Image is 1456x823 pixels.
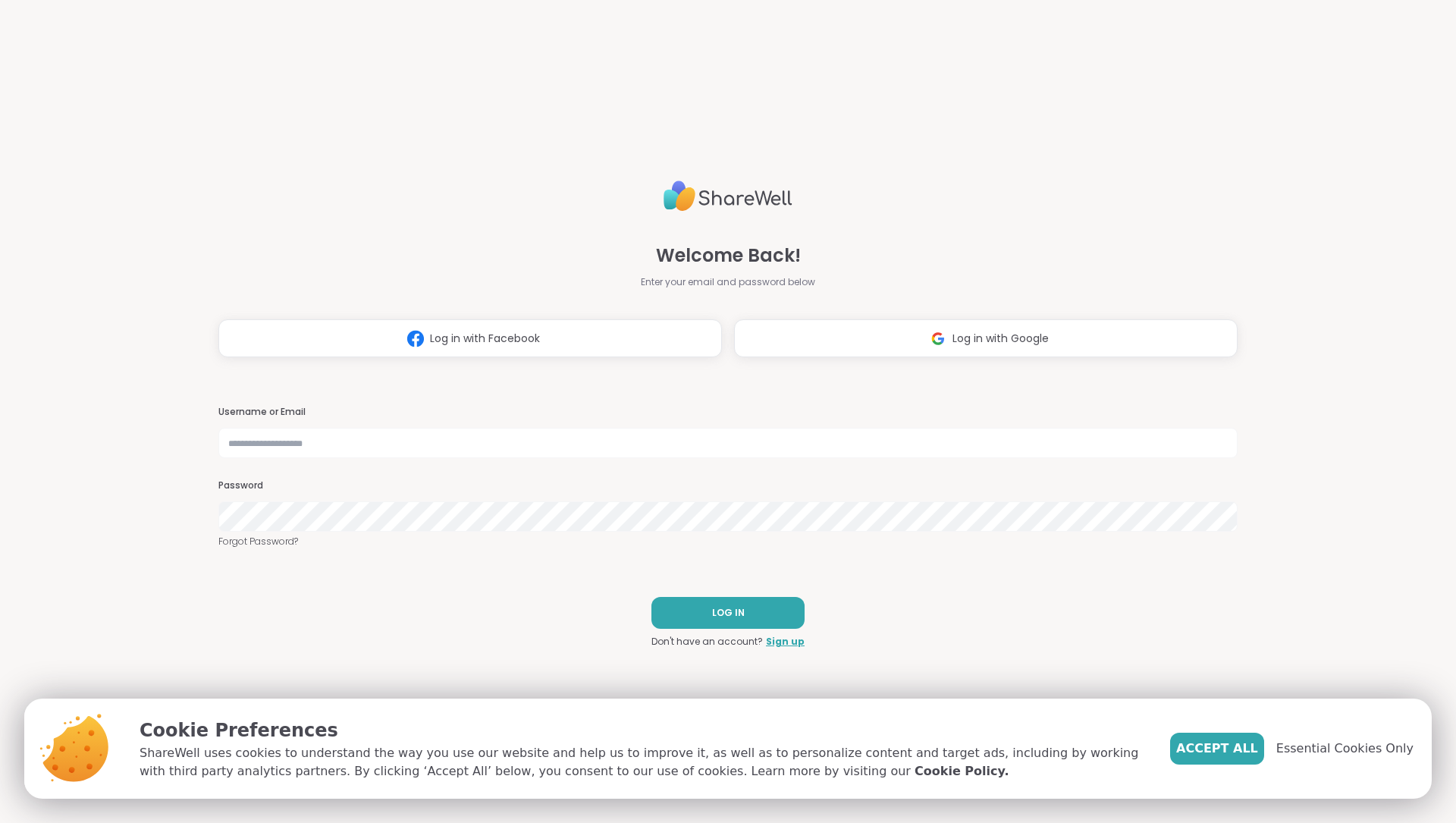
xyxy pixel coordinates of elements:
button: LOG IN [651,597,805,629]
p: Cookie Preferences [140,717,1146,744]
a: Sign up [766,635,805,649]
p: ShareWell uses cookies to understand the way you use our website and help us to improve it, as we... [140,744,1146,781]
button: Log in with Google [734,319,1238,357]
span: LOG IN [712,606,745,620]
img: ShareWell Logomark [401,325,430,353]
img: ShareWell Logo [664,174,792,218]
span: Accept All [1176,740,1258,758]
a: Forgot Password? [218,535,1238,548]
a: Cookie Policy. [915,762,1009,781]
span: Log in with Facebook [430,331,540,347]
img: ShareWell Logomark [924,325,952,353]
span: Don't have an account? [651,635,763,649]
span: Welcome Back! [656,242,801,269]
span: Essential Cookies Only [1276,740,1414,758]
h3: Username or Email [218,406,1238,419]
span: Enter your email and password below [641,275,815,289]
button: Log in with Facebook [218,319,722,357]
span: Log in with Google [952,331,1049,347]
h3: Password [218,479,1238,492]
button: Accept All [1170,733,1264,765]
